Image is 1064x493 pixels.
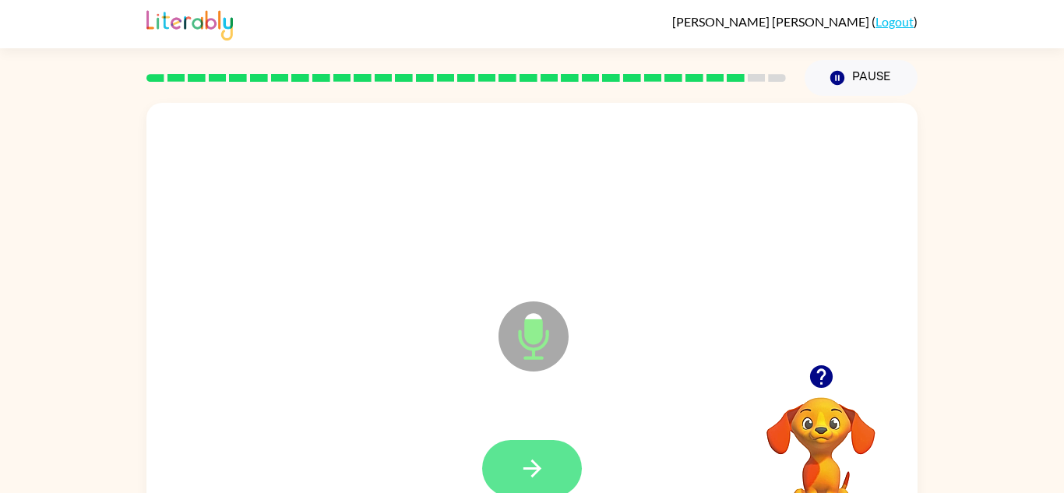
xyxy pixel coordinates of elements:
img: Literably [146,6,233,40]
span: [PERSON_NAME] [PERSON_NAME] [672,14,872,29]
button: Pause [805,60,918,96]
div: ( ) [672,14,918,29]
a: Logout [876,14,914,29]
